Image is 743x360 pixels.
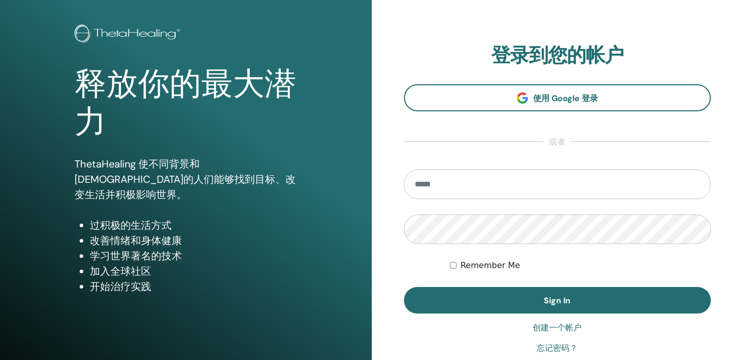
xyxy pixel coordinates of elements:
[461,259,520,272] label: Remember Me
[75,65,297,141] h1: 释放你的最大潜力
[90,248,297,263] li: 学习世界著名的技术
[533,322,582,334] a: 创建一个帐户
[90,233,297,248] li: 改善情绪和身体健康
[544,136,570,148] span: 或者
[90,279,297,294] li: 开始治疗实践
[537,342,578,354] a: 忘记密码？
[90,218,297,233] li: 过积极的生活方式
[533,93,598,104] span: 使用 Google 登录
[404,84,711,111] a: 使用 Google 登录
[75,156,297,202] p: ThetaHealing 使不同背景和[DEMOGRAPHIC_DATA]的人们能够找到目标、改变生活并积极影响世界。
[404,287,711,314] button: Sign In
[544,295,570,306] span: Sign In
[404,44,711,67] h2: 登录到您的帐户
[90,263,297,279] li: 加入全球社区
[450,259,711,272] div: Keep me authenticated indefinitely or until I manually logout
